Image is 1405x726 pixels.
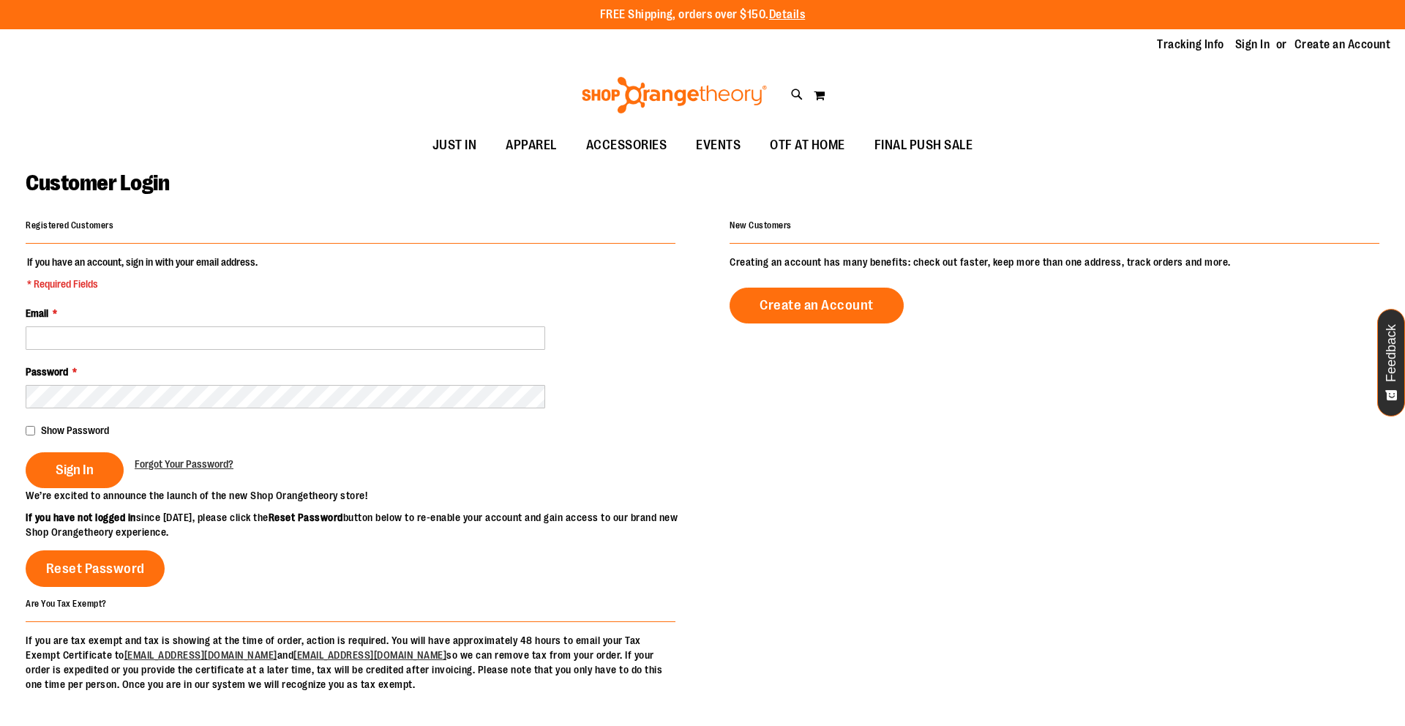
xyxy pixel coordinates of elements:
a: Forgot Your Password? [135,457,233,471]
p: since [DATE], please click the button below to re-enable your account and gain access to our bran... [26,510,702,539]
a: APPAREL [491,129,572,162]
span: JUST IN [432,129,477,162]
span: Reset Password [46,561,145,577]
strong: Registered Customers [26,220,113,231]
strong: Reset Password [269,512,343,523]
span: APPAREL [506,129,557,162]
span: Forgot Your Password? [135,458,233,470]
span: EVENTS [696,129,741,162]
a: Reset Password [26,550,165,587]
span: Email [26,307,48,319]
span: Show Password [41,424,109,436]
a: JUST IN [418,129,492,162]
a: OTF AT HOME [755,129,860,162]
button: Feedback - Show survey [1377,309,1405,416]
span: Password [26,366,68,378]
img: Shop Orangetheory [580,77,769,113]
button: Sign In [26,452,124,488]
span: * Required Fields [27,277,258,291]
p: Creating an account has many benefits: check out faster, keep more than one address, track orders... [730,255,1379,269]
span: Sign In [56,462,94,478]
span: Create an Account [760,297,874,313]
legend: If you have an account, sign in with your email address. [26,255,259,291]
strong: New Customers [730,220,792,231]
p: We’re excited to announce the launch of the new Shop Orangetheory store! [26,488,702,503]
a: [EMAIL_ADDRESS][DOMAIN_NAME] [124,649,277,661]
a: EVENTS [681,129,755,162]
a: Sign In [1235,37,1270,53]
strong: If you have not logged in [26,512,136,523]
a: Details [769,8,806,21]
a: Create an Account [730,288,904,323]
span: ACCESSORIES [586,129,667,162]
span: Customer Login [26,171,169,195]
a: [EMAIL_ADDRESS][DOMAIN_NAME] [293,649,446,661]
a: ACCESSORIES [572,129,682,162]
span: FINAL PUSH SALE [874,129,973,162]
span: Feedback [1385,324,1398,382]
strong: Are You Tax Exempt? [26,598,107,608]
a: FINAL PUSH SALE [860,129,988,162]
p: If you are tax exempt and tax is showing at the time of order, action is required. You will have ... [26,633,675,692]
a: Create an Account [1295,37,1391,53]
p: FREE Shipping, orders over $150. [600,7,806,23]
span: OTF AT HOME [770,129,845,162]
a: Tracking Info [1157,37,1224,53]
